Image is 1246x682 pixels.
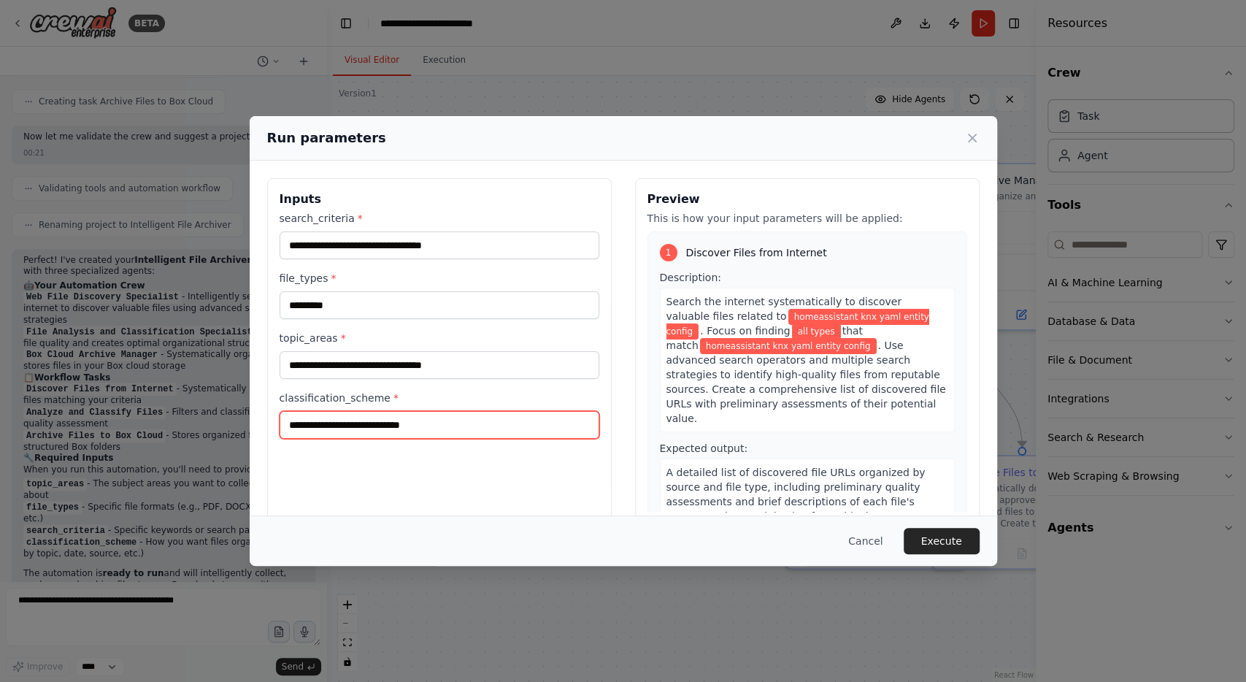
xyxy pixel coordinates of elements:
[280,391,599,405] label: classification_scheme
[647,191,967,208] h3: Preview
[666,467,926,522] span: A detailed list of discovered file URLs organized by source and file type, including preliminary ...
[904,528,980,554] button: Execute
[792,323,841,340] span: Variable: file_types
[700,338,877,354] span: Variable: search_criteria
[700,325,790,337] span: . Focus on finding
[267,128,386,148] h2: Run parameters
[660,244,677,261] div: 1
[666,325,864,351] span: that match
[647,211,967,226] p: This is how your input parameters will be applied:
[280,191,599,208] h3: Inputs
[280,331,599,345] label: topic_areas
[666,296,902,322] span: Search the internet systematically to discover valuable files related to
[686,245,827,260] span: Discover Files from Internet
[837,528,894,554] button: Cancel
[280,211,599,226] label: search_criteria
[660,442,748,454] span: Expected output:
[666,309,929,340] span: Variable: topic_areas
[280,271,599,286] label: file_types
[660,272,721,283] span: Description:
[666,340,946,424] span: . Use advanced search operators and multiple search strategies to identify high-quality files fro...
